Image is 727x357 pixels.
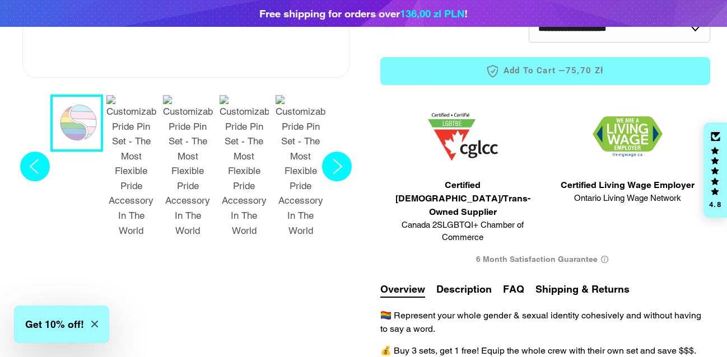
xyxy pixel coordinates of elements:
[386,219,540,244] span: Canada 2SLGBTQI+ Chamber of Commerce
[216,95,273,243] button: 4 / 9
[50,95,103,152] button: 1 / 9
[380,281,425,298] button: Overview
[106,95,156,238] img: Customizable Pride Pin Set - The Most Flexible Pride Accessory In The World
[259,6,468,21] div: Free shipping for orders over !
[397,64,693,78] span: Add to Cart —
[272,95,329,243] button: 5 / 9
[400,7,464,20] span: 136,00 zl PLN
[380,309,710,336] p: 🏳️‍🌈 Represent your whole gender & sexual identity cohesively and without having to say a word.
[535,281,630,297] button: Shipping & Returns
[160,95,216,243] button: 3 / 9
[566,65,604,77] span: 75,70 zł
[561,178,695,192] span: Certified Living Wage Employer
[319,95,355,243] button: Next slide
[276,95,325,238] img: Customizable Pride Pin Set - The Most Flexible Pride Accessory In The World
[380,57,710,85] button: Add to Cart —75,70 zł
[220,95,269,238] img: Customizable Pride Pin Set - The Most Flexible Pride Accessory In The World
[436,281,492,297] button: Description
[428,113,498,161] img: 1705457225.png
[103,95,160,243] button: 2 / 9
[17,95,53,243] button: Previous slide
[503,281,524,297] button: FAQ
[709,201,722,208] div: 4.8
[380,250,710,270] div: 6 Month Satisfaction Guarantee
[386,178,540,219] span: Certified [DEMOGRAPHIC_DATA]/Trans-Owned Supplier
[561,192,695,205] span: Ontario Living Wage Network
[163,95,213,238] img: Customizable Pride Pin Set - The Most Flexible Pride Accessory In The World
[703,123,727,218] div: Click to open Judge.me floating reviews tab
[593,116,663,157] img: 1706832627.png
